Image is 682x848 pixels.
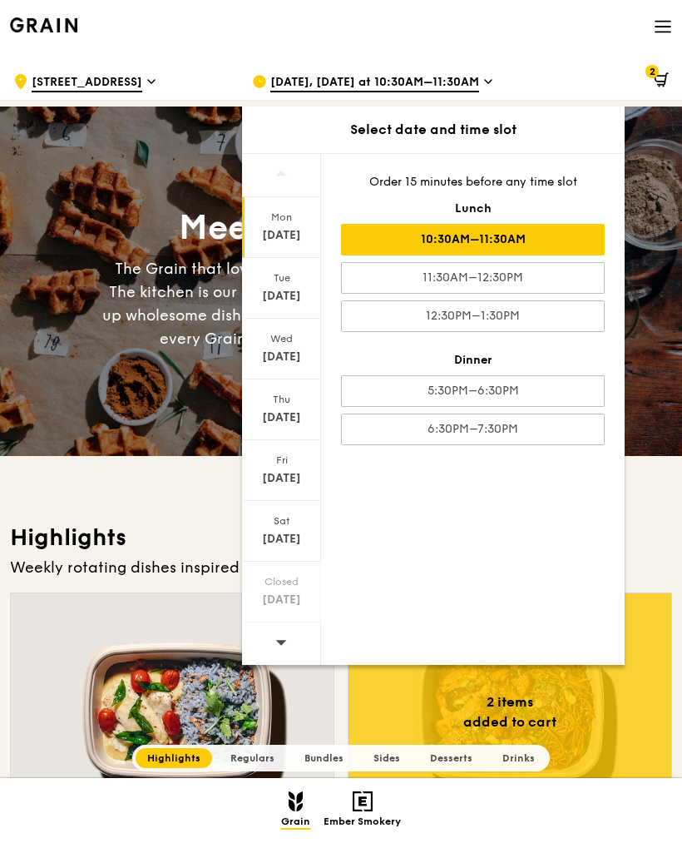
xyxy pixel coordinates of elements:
div: 10:30AM–11:30AM [341,224,605,255]
div: [DATE] [245,288,319,305]
div: Thu [245,393,319,406]
div: Meet the new Grain [101,206,582,250]
span: [DATE], [DATE] at 10:30AM–11:30AM [270,74,479,92]
div: [DATE] [245,470,319,487]
div: The Grain that loves to play. With ingredients. Flavours. Food. The kitchen is our happy place, w... [101,257,582,350]
div: Closed [245,575,319,588]
div: 5:30PM–6:30PM [341,375,605,407]
div: 12:30PM–1:30PM [341,300,605,332]
div: Fri [245,454,319,467]
div: Select date and time slot [242,120,625,140]
span: Grain [281,816,310,830]
div: Order 15 minutes before any time slot [341,174,605,191]
div: Wed [245,332,319,345]
div: Mon [245,211,319,224]
img: Grain [10,17,77,32]
div: [DATE] [245,227,319,244]
img: Ember Smokery mobile logo [353,791,373,811]
div: [DATE] [245,592,319,608]
div: 11:30AM–12:30PM [341,262,605,294]
img: Grain mobile logo [289,791,303,811]
span: Ember Smokery [324,816,401,830]
div: Dinner [341,352,605,369]
div: Sat [245,514,319,528]
h3: Highlights [10,523,672,553]
div: [DATE] [245,409,319,426]
div: Tue [245,271,319,285]
span: [STREET_ADDRESS] [32,74,142,92]
div: Lunch [341,201,605,217]
span: 2 [645,65,659,78]
div: [DATE] [245,349,319,365]
div: 6:30PM–7:30PM [341,414,605,445]
div: [DATE] [245,531,319,548]
div: Weekly rotating dishes inspired by flavours from around the world. [10,556,672,579]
